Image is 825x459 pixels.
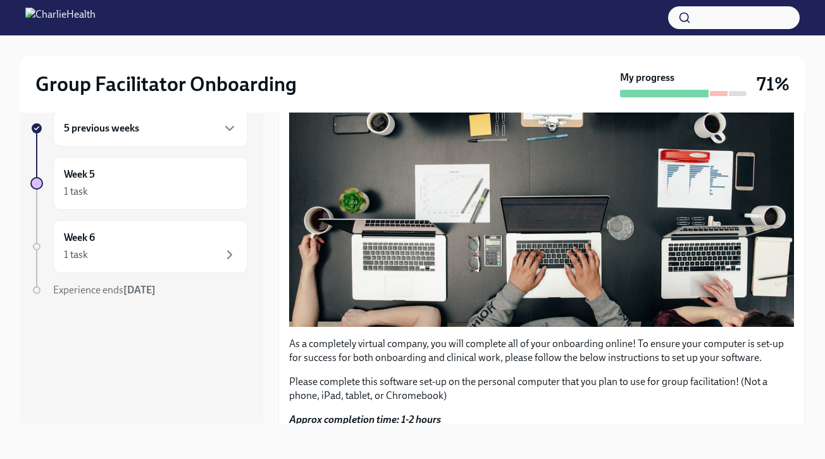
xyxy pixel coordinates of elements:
h3: 71% [757,73,790,95]
div: 1 task [64,248,88,262]
h6: Week 5 [64,168,95,181]
a: Week 51 task [30,157,248,210]
h6: Week 6 [64,231,95,245]
button: Zoom image [289,28,794,327]
p: Please complete this software set-up on the personal computer that you plan to use for group faci... [289,375,794,403]
img: CharlieHealth [25,8,96,28]
h2: Group Facilitator Onboarding [35,71,297,97]
a: Week 61 task [30,220,248,273]
p: As a completely virtual company, you will complete all of your onboarding online! To ensure your ... [289,337,794,365]
strong: My progress [620,71,674,85]
strong: [DATE] [123,284,156,296]
h6: 5 previous weeks [64,121,139,135]
div: 1 task [64,185,88,199]
strong: Approx completion time: 1-2 hours [289,413,441,425]
div: 5 previous weeks [53,110,248,147]
span: Experience ends [53,284,156,296]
